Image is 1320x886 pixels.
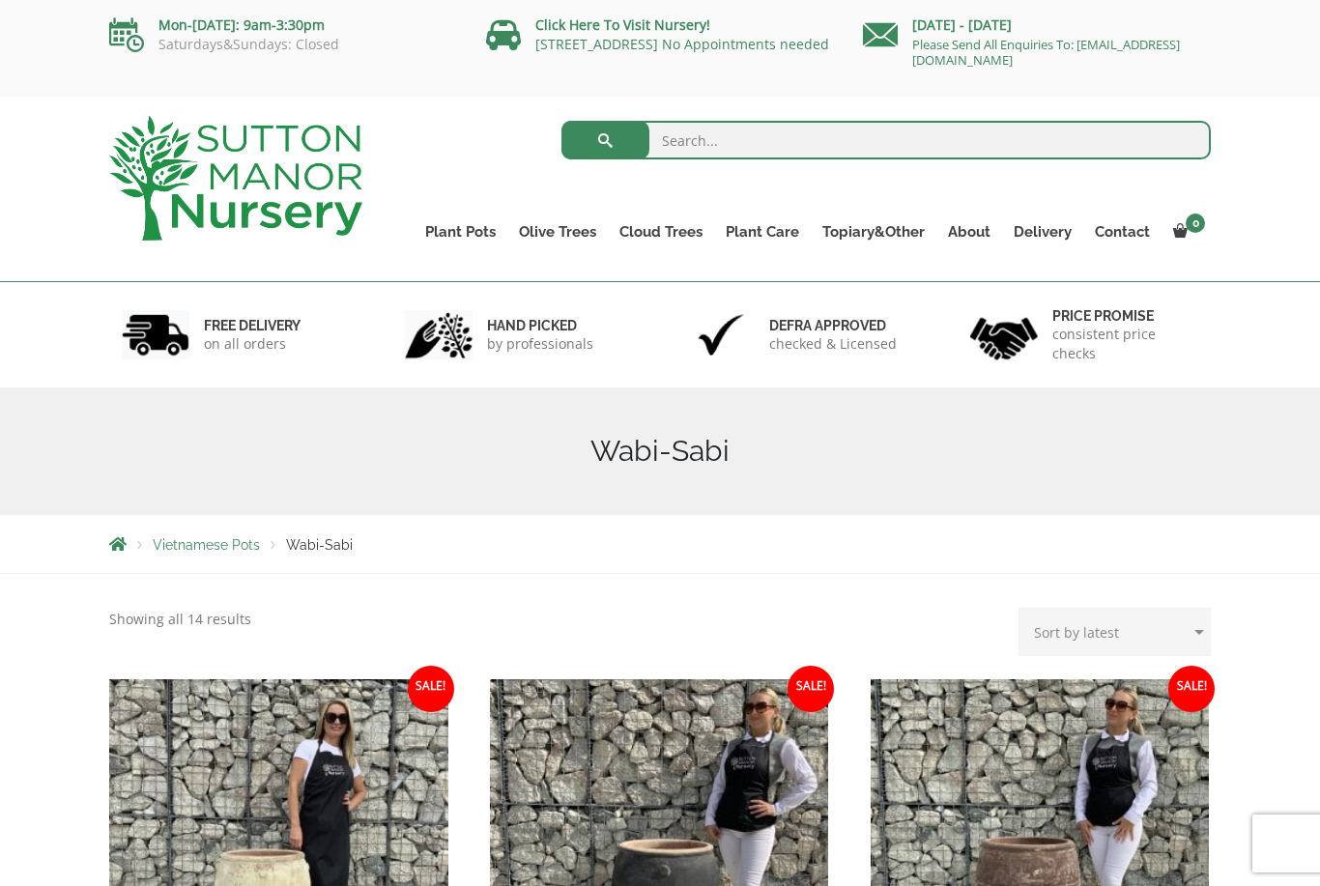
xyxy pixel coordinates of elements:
img: logo [109,116,362,241]
p: on all orders [204,334,301,354]
a: Plant Pots [414,218,507,245]
img: 2.jpg [405,310,473,359]
h6: Defra approved [769,317,897,334]
span: Sale! [1168,666,1215,712]
p: consistent price checks [1052,325,1199,363]
a: [STREET_ADDRESS] No Appointments needed [535,35,829,53]
img: 4.jpg [970,305,1038,364]
p: checked & Licensed [769,334,897,354]
p: Showing all 14 results [109,608,251,631]
a: About [936,218,1002,245]
select: Shop order [1019,608,1211,656]
a: Contact [1083,218,1162,245]
nav: Breadcrumbs [109,536,1211,552]
p: Mon-[DATE]: 9am-3:30pm [109,14,457,37]
a: 0 [1162,218,1211,245]
img: 3.jpg [687,310,755,359]
p: by professionals [487,334,593,354]
h6: FREE DELIVERY [204,317,301,334]
p: Saturdays&Sundays: Closed [109,37,457,52]
a: Delivery [1002,218,1083,245]
h6: hand picked [487,317,593,334]
a: Click Here To Visit Nursery! [535,15,710,34]
img: 1.jpg [122,310,189,359]
a: Plant Care [714,218,811,245]
input: Search... [561,121,1212,159]
span: Sale! [408,666,454,712]
a: Please Send All Enquiries To: [EMAIL_ADDRESS][DOMAIN_NAME] [912,36,1180,69]
a: Vietnamese Pots [153,537,260,553]
span: Wabi-Sabi [286,537,353,553]
p: [DATE] - [DATE] [863,14,1211,37]
a: Cloud Trees [608,218,714,245]
a: Topiary&Other [811,218,936,245]
span: 0 [1186,214,1205,233]
span: Sale! [788,666,834,712]
h6: Price promise [1052,307,1199,325]
a: Olive Trees [507,218,608,245]
h1: Wabi-Sabi [109,434,1211,469]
